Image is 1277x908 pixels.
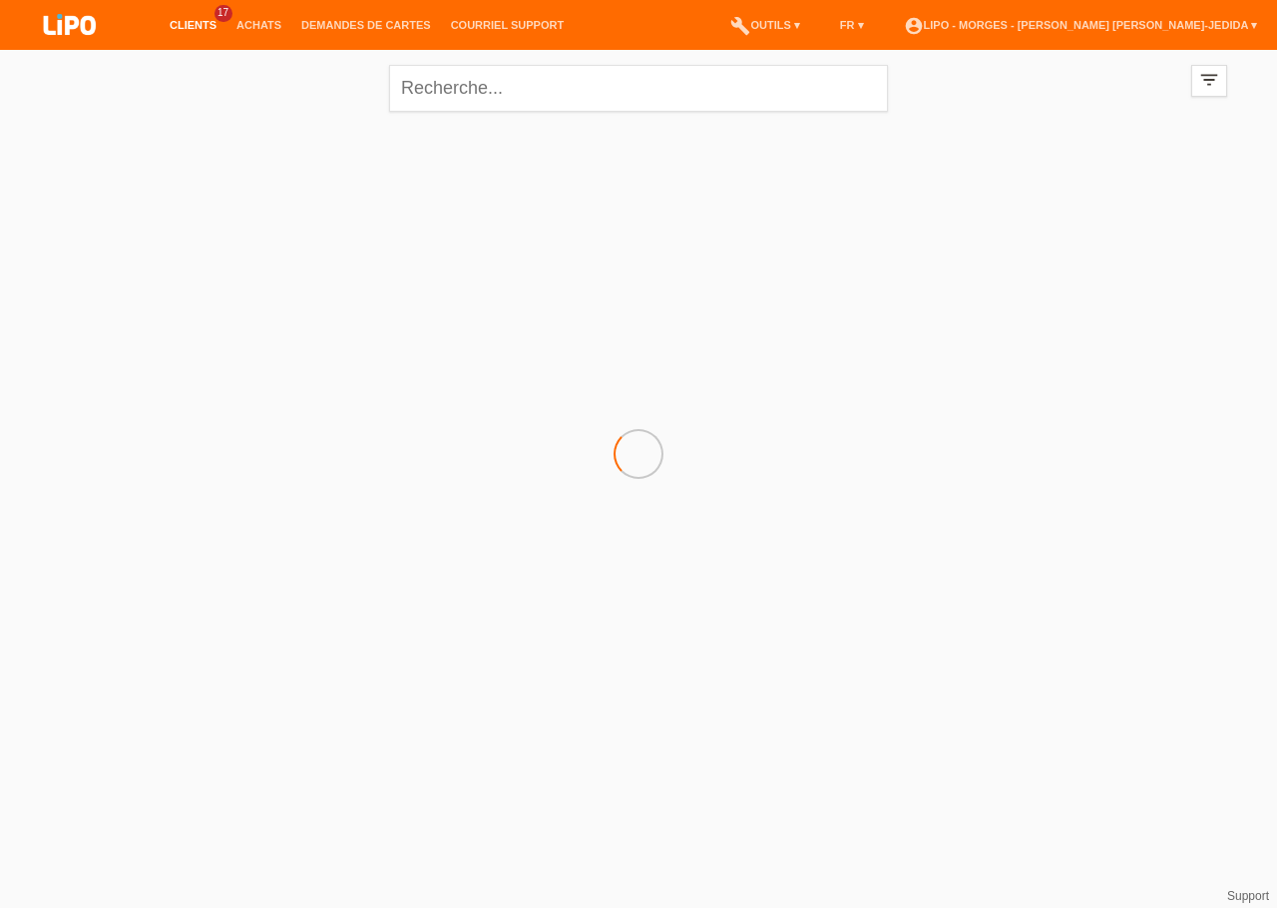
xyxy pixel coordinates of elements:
a: account_circleLIPO - Morges - [PERSON_NAME] [PERSON_NAME]-Jedida ▾ [894,19,1267,31]
a: buildOutils ▾ [720,19,809,31]
i: build [730,16,750,36]
a: Achats [226,19,291,31]
i: filter_list [1198,69,1220,91]
a: LIPO pay [20,41,120,56]
input: Recherche... [389,65,888,112]
a: Courriel Support [441,19,574,31]
a: Demandes de cartes [291,19,441,31]
a: FR ▾ [830,19,874,31]
a: Clients [160,19,226,31]
i: account_circle [904,16,924,36]
a: Support [1227,889,1269,903]
span: 17 [214,5,232,22]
